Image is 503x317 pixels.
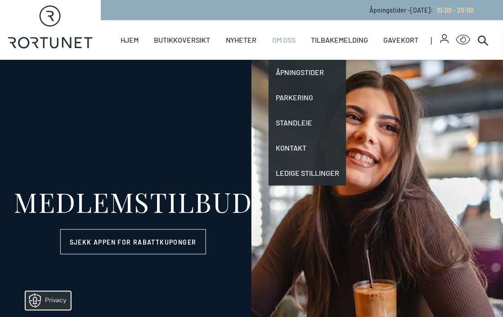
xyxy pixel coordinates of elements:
a: Åpningstider [269,60,346,85]
span: 10:00 - 20:00 [437,6,474,14]
a: Om oss [272,20,296,60]
a: Butikkoversikt [154,20,211,60]
p: Åpningstider - [DATE] : [370,5,474,15]
button: Open Accessibility Menu [456,33,471,47]
div: MEDLEMSTILBUD [14,188,253,215]
span: | [431,20,440,60]
a: 10:00 - 20:00 [433,6,474,14]
a: Nyheter [226,20,257,60]
a: Tilbakemelding [311,20,368,60]
a: Sjekk appen for rabattkuponger [60,229,206,254]
a: Gavekort [384,20,419,60]
a: Kontakt [269,135,346,161]
a: Parkering [269,85,346,110]
iframe: Manage Preferences [9,289,82,313]
a: Standleie [269,110,346,135]
a: Ledige stillinger [269,161,346,186]
a: Hjem [121,20,139,60]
